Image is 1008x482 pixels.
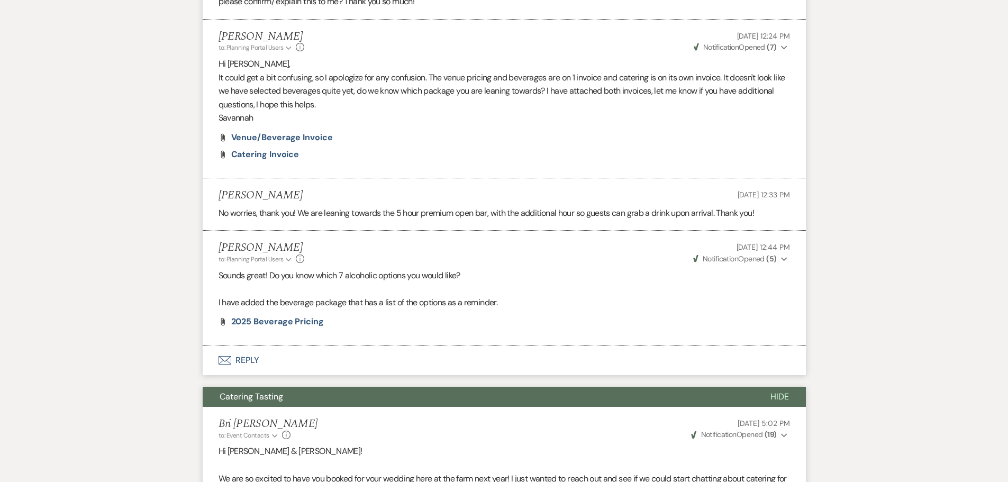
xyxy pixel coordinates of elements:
[738,419,789,428] span: [DATE] 5:02 PM
[231,316,324,327] span: 2025 Beverage Pricing
[219,254,294,264] button: to: Planning Portal Users
[231,150,299,159] a: Catering Invoice
[701,430,737,439] span: Notification
[219,189,303,202] h5: [PERSON_NAME]
[689,429,789,440] button: NotificationOpened (19)
[691,430,777,439] span: Opened
[219,431,269,440] span: to: Event Contacts
[738,190,790,199] span: [DATE] 12:33 PM
[694,42,777,52] span: Opened
[231,132,333,143] span: Venue/Beverage Invoice
[231,317,324,326] a: 2025 Beverage Pricing
[703,254,738,263] span: Notification
[693,254,777,263] span: Opened
[219,43,294,52] button: to: Planning Portal Users
[753,387,806,407] button: Hide
[219,111,790,125] p: Savannah
[765,430,777,439] strong: ( 19 )
[219,417,318,431] h5: Bri [PERSON_NAME]
[219,241,305,254] h5: [PERSON_NAME]
[219,296,790,310] p: I have added the beverage package that has a list of the options as a reminder.
[219,30,305,43] h5: [PERSON_NAME]
[219,445,362,457] span: Hi [PERSON_NAME] & [PERSON_NAME]!
[737,242,790,252] span: [DATE] 12:44 PM
[219,431,279,440] button: to: Event Contacts
[219,57,790,71] p: Hi [PERSON_NAME],
[231,133,333,142] a: Venue/Beverage Invoice
[219,43,284,52] span: to: Planning Portal Users
[737,31,790,41] span: [DATE] 12:24 PM
[219,71,790,112] p: It could get a bit confusing, so I apologize for any confusion. The venue pricing and beverages a...
[692,253,790,265] button: NotificationOpened (5)
[231,149,299,160] span: Catering Invoice
[703,42,739,52] span: Notification
[219,206,790,220] p: No worries, thank you! We are leaning towards the 5 hour premium open bar, with the additional ho...
[219,269,790,283] p: Sounds great! Do you know which 7 alcoholic options you would like?
[219,255,284,263] span: to: Planning Portal Users
[692,42,790,53] button: NotificationOpened (7)
[770,391,789,402] span: Hide
[767,42,776,52] strong: ( 7 )
[766,254,776,263] strong: ( 5 )
[220,391,283,402] span: Catering Tasting
[203,387,753,407] button: Catering Tasting
[203,345,806,375] button: Reply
